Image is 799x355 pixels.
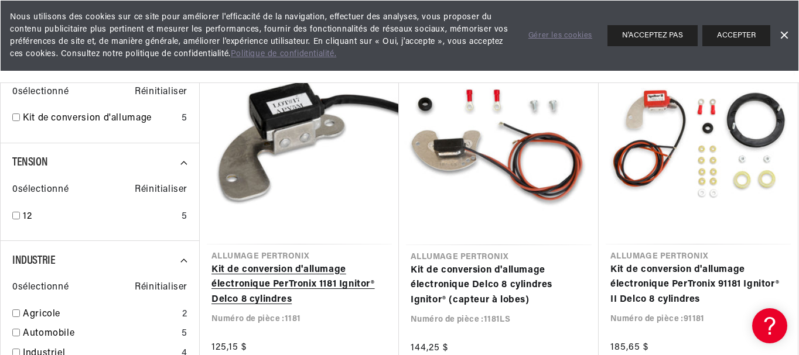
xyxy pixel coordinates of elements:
font: 5 [182,113,187,123]
button: N'ACCEPTEZ PAS [607,25,698,46]
font: 0 [12,185,18,194]
font: N'ACCEPTEZ PAS [622,32,683,39]
font: ACCEPTER [717,32,756,39]
font: 2 [182,309,187,319]
font: Agricole [23,309,60,319]
font: Tension [12,157,47,168]
font: 0 [12,282,18,292]
font: sélectionné [18,185,69,194]
font: Réinitialiser [135,185,187,194]
font: 5 [182,212,187,221]
font: Automobile [23,329,74,338]
button: ACCEPTER [702,25,770,46]
font: Nous utilisons des cookies sur ce site pour améliorer l'efficacité de la navigation, effectuer de... [10,13,508,58]
font: Gérer les cookies [528,32,592,39]
a: Kit de conversion d'allumage électronique PerTronix 1181 Ignitor® Delco 8 cylindres [211,263,387,308]
a: Gérer les cookies [528,30,592,42]
a: Kit de conversion d'allumage électronique PerTronix 91181 Ignitor® II Delco 8 cylindres [610,263,786,308]
font: Industrie [12,255,55,267]
a: Kit de conversion d'allumage électronique Delco 8 cylindres Ignitor® (capteur à lobes) [411,263,587,308]
font: 5 [182,329,187,338]
font: 12 [23,212,32,221]
a: Politique de confidentialité. [231,50,336,58]
font: 0 [12,87,18,96]
font: sélectionné [18,282,69,292]
font: sélectionné [18,87,69,96]
font: Kit de conversion d'allumage [23,113,152,123]
font: Réinitialiser [135,87,187,96]
font: Réinitialiser [135,282,187,292]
